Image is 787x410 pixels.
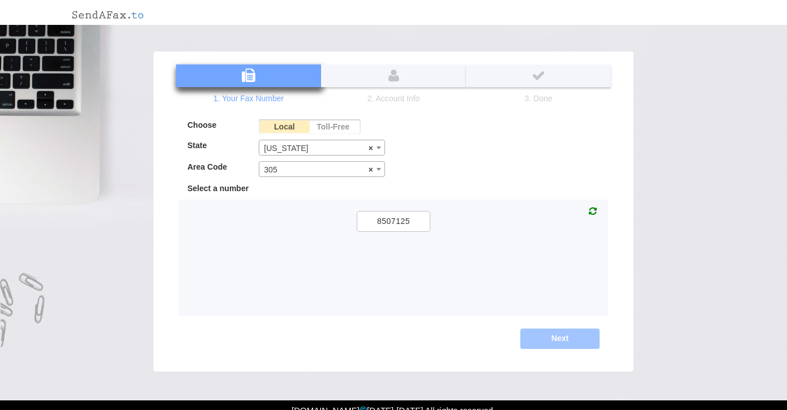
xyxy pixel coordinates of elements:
[259,140,385,156] span: Florida
[369,140,373,156] span: ×
[259,162,384,178] span: 305
[259,119,309,134] label: Local
[176,64,321,104] a: 1. Your Fax Number
[369,162,373,178] span: ×
[179,140,250,151] label: State
[259,161,385,177] span: 305
[179,119,250,131] label: Choose
[259,140,384,156] span: Florida
[179,161,250,172] label: Area Code
[213,93,284,104] span: 1. Your Fax Number
[586,204,600,219] a: Refresh Fax Number
[520,329,600,349] button: Next
[187,183,249,194] label: Select a number
[520,334,600,343] span: Next
[357,211,430,232] label: 8507125
[309,119,358,134] label: Toll-Free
